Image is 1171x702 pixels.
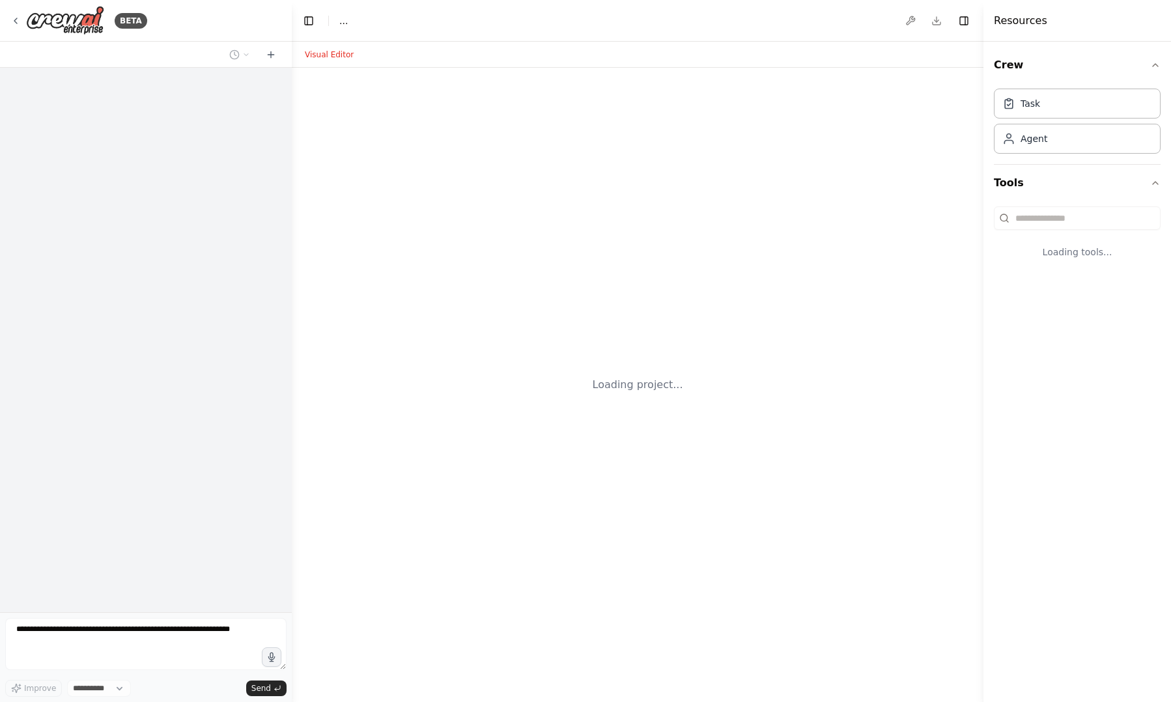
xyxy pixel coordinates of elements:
div: Task [1021,97,1040,110]
button: Visual Editor [297,47,361,63]
button: Hide right sidebar [955,12,973,30]
button: Crew [994,47,1161,83]
span: Send [251,683,271,694]
div: Loading project... [593,377,683,393]
div: BETA [115,13,147,29]
button: Send [246,681,287,696]
button: Tools [994,165,1161,201]
span: Improve [24,683,56,694]
button: Hide left sidebar [300,12,318,30]
button: Improve [5,680,62,697]
h4: Resources [994,13,1047,29]
nav: breadcrumb [339,14,348,27]
button: Click to speak your automation idea [262,647,281,667]
div: Crew [994,83,1161,164]
div: Tools [994,201,1161,279]
div: Loading tools... [994,235,1161,269]
button: Switch to previous chat [224,47,255,63]
div: Agent [1021,132,1047,145]
img: Logo [26,6,104,35]
span: ... [339,14,348,27]
button: Start a new chat [261,47,281,63]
